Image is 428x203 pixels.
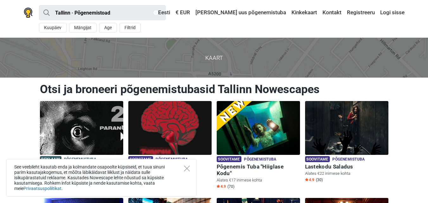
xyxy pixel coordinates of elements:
a: Logi sisse [379,7,405,18]
span: 4.9 [305,177,314,182]
img: Nowescape logo [24,8,33,18]
input: proovi “Tallinn” [39,5,166,20]
img: Põgenemis Tuba "Hiiglase Kodu" [217,101,300,155]
img: Paranoia [128,101,212,155]
a: Põgenemis Tuba "Hiiglase Kodu" Soovitame Põgenemistuba Põgenemis Tuba "Hiiglase Kodu" Alates €17 ... [217,101,300,190]
a: Kontakt [321,7,343,18]
span: Reklaam [40,156,61,162]
span: (30) [316,177,323,182]
img: Star [217,185,220,188]
span: Põgenemistuba [332,156,365,163]
a: Kinkekaart [290,7,319,18]
span: Soovitame [128,156,153,162]
span: Põgenemistuba [64,156,96,163]
a: € EUR [174,7,192,18]
p: Alates €17 inimese kohta [217,177,300,183]
span: Soovitame [305,156,330,162]
a: Privaatsuspoliitikat [23,186,61,191]
button: Filtrid [119,23,141,33]
img: Star [305,178,308,181]
button: Mängijat [69,23,97,33]
span: (70) [227,184,234,189]
span: 4.9 [217,184,226,189]
img: Eesti [154,10,158,15]
img: 2 Paranoid [40,101,123,155]
h6: Põgenemis Tuba "Hiiglase Kodu" [217,163,300,177]
span: Põgenemistuba [156,156,188,163]
a: Registreeru [345,7,376,18]
span: Põgenemistuba [244,156,276,163]
a: Eesti [152,7,172,18]
h6: Lastekodu Saladus [305,163,388,170]
a: Lastekodu Saladus Soovitame Põgenemistuba Lastekodu Saladus Alates €22 inimese kohta Star4.9 (30) [305,101,388,184]
a: [PERSON_NAME] uus põgenemistuba [194,7,288,18]
button: Age [99,23,117,33]
img: Lastekodu Saladus [305,101,388,155]
a: 2 Paranoid Reklaam Põgenemistuba 2 Paranoid Alates €12 inimese kohta Star2.0 (1) [40,101,123,184]
p: Alates €22 inimese kohta [305,171,388,176]
button: Kuupäev [39,23,67,33]
span: Soovitame [217,156,242,162]
div: See veebileht kasutab enda ja kolmandate osapoolte küpsiseid, et tuua sinuni parim kasutajakogemu... [6,159,196,197]
button: Close [184,166,190,171]
a: Paranoia Soovitame Põgenemistuba [MEDICAL_DATA] Alates €13 inimese kohta Star5.0 (1) [128,101,212,184]
h1: Otsi ja broneeri põgenemistubasid Tallinn Nowescapes [40,82,388,96]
